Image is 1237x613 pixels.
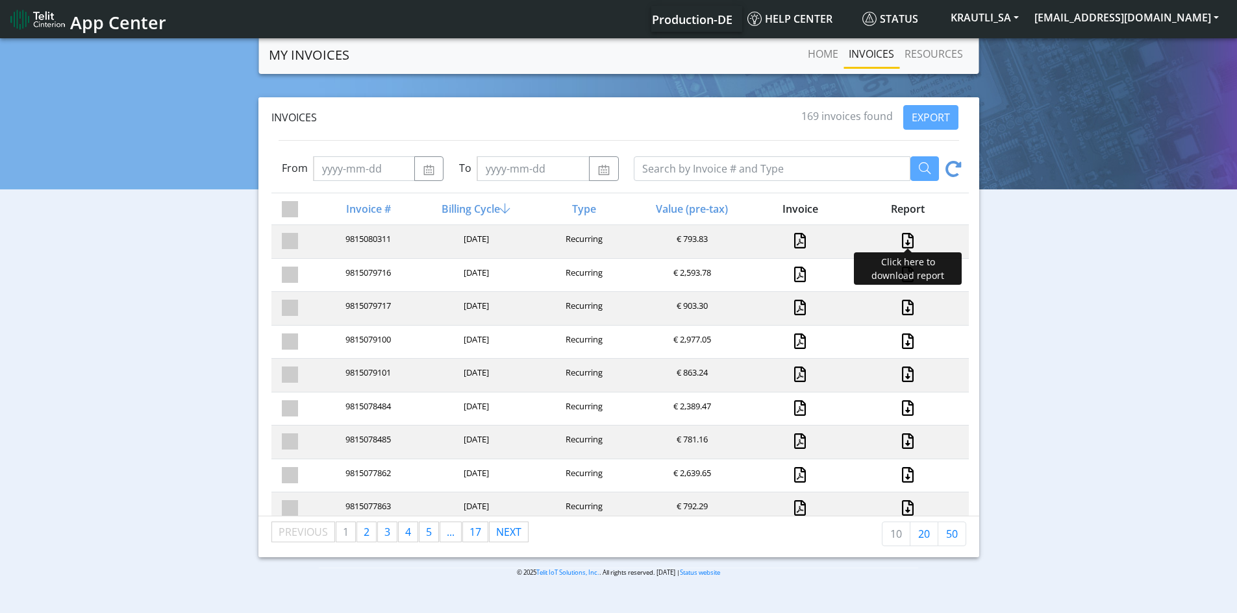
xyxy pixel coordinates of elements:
[319,568,918,577] p: © 2025 . All rights reserved. [DATE] |
[637,367,745,384] div: € 863.24
[853,201,960,217] div: Report
[637,500,745,518] div: € 792.29
[313,333,421,351] div: 9815079100
[447,525,455,539] span: ...
[343,525,349,539] span: 1
[313,233,421,250] div: 9815080311
[903,105,958,130] button: EXPORT
[637,400,745,418] div: € 2,389.47
[313,300,421,317] div: 9815079717
[1027,6,1227,29] button: [EMAIL_ADDRESS][DOMAIN_NAME]
[597,165,610,175] img: calendar.svg
[637,267,745,284] div: € 2,593.78
[745,201,853,217] div: Invoice
[384,525,390,539] span: 3
[421,467,529,485] div: [DATE]
[651,6,732,32] a: Your current platform instance
[529,333,637,351] div: Recurring
[801,109,893,123] span: 169 invoices found
[421,433,529,451] div: [DATE]
[313,367,421,384] div: 9815079101
[803,41,843,67] a: Home
[10,9,65,30] img: logo-telit-cinterion-gw-new.png
[637,233,745,250] div: € 793.83
[421,267,529,284] div: [DATE]
[405,525,411,539] span: 4
[423,165,435,175] img: calendar.svg
[742,6,857,32] a: Help center
[857,6,943,32] a: Status
[637,467,745,485] div: € 2,639.65
[529,233,637,250] div: Recurring
[747,12,832,26] span: Help center
[529,400,637,418] div: Recurring
[529,201,637,217] div: Type
[313,156,415,181] input: yyyy-mm-dd
[529,367,637,384] div: Recurring
[426,525,432,539] span: 5
[421,367,529,384] div: [DATE]
[421,201,529,217] div: Billing Cycle
[862,12,918,26] span: Status
[421,333,529,351] div: [DATE]
[313,500,421,518] div: 9815077863
[938,522,966,546] a: 50
[477,156,590,181] input: yyyy-mm-dd
[529,467,637,485] div: Recurring
[899,41,968,67] a: RESOURCES
[313,467,421,485] div: 9815077862
[313,201,421,217] div: Invoice #
[637,201,745,217] div: Value (pre-tax)
[421,233,529,250] div: [DATE]
[313,433,421,451] div: 9815078485
[282,160,308,176] label: From
[637,433,745,451] div: € 781.16
[313,267,421,284] div: 9815079716
[469,525,481,539] span: 17
[10,5,164,33] a: App Center
[843,41,899,67] a: INVOICES
[279,525,328,539] span: Previous
[490,522,528,542] a: Next page
[421,300,529,317] div: [DATE]
[634,156,910,181] input: Search by Invoice # and Type
[269,42,349,68] a: MY INVOICES
[421,400,529,418] div: [DATE]
[313,400,421,418] div: 9815078484
[862,12,877,26] img: status.svg
[637,300,745,317] div: € 903.30
[364,525,369,539] span: 2
[747,12,762,26] img: knowledge.svg
[536,568,599,577] a: Telit IoT Solutions, Inc.
[529,433,637,451] div: Recurring
[459,160,471,176] label: To
[637,333,745,351] div: € 2,977.05
[529,300,637,317] div: Recurring
[529,267,637,284] div: Recurring
[529,500,637,518] div: Recurring
[854,252,962,285] div: Click here to download report
[271,110,317,125] span: Invoices
[70,10,166,34] span: App Center
[943,6,1027,29] button: KRAUTLI_SA
[271,522,529,542] ul: Pagination
[680,568,720,577] a: Status website
[652,12,732,27] span: Production-DE
[910,522,938,546] a: 20
[421,500,529,518] div: [DATE]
